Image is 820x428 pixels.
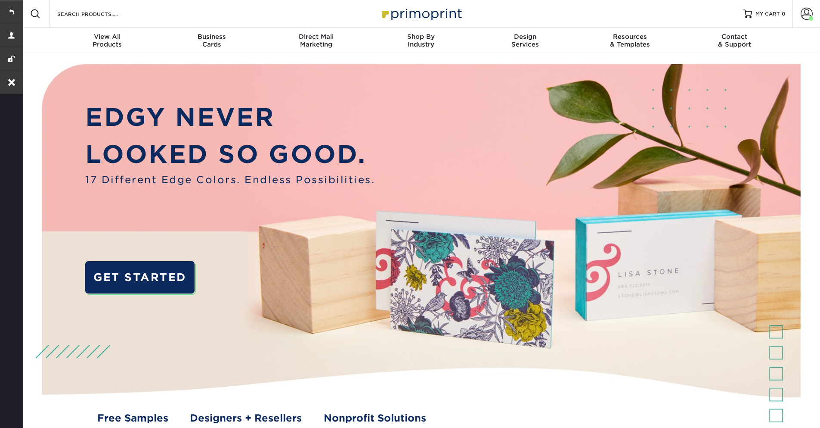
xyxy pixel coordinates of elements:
[97,411,168,425] a: Free Samples
[85,99,375,136] p: EDGY NEVER
[368,33,473,48] div: Industry
[378,4,464,23] img: Primoprint
[85,172,375,187] span: 17 Different Edge Colors. Endless Possibilities.
[578,33,682,41] span: Resources
[55,33,160,48] div: Products
[368,28,473,55] a: Shop ByIndustry
[264,33,368,48] div: Marketing
[85,261,194,294] a: GET STARTED
[782,11,786,17] span: 0
[682,33,787,48] div: & Support
[159,28,264,55] a: BusinessCards
[473,28,578,55] a: DesignServices
[56,9,140,19] input: SEARCH PRODUCTS.....
[682,28,787,55] a: Contact& Support
[264,28,368,55] a: Direct MailMarketing
[578,28,682,55] a: Resources& Templates
[755,10,780,18] span: MY CART
[55,33,160,41] span: View All
[473,33,578,48] div: Services
[159,33,264,48] div: Cards
[159,33,264,41] span: Business
[473,33,578,41] span: Design
[578,33,682,48] div: & Templates
[682,33,787,41] span: Contact
[55,28,160,55] a: View AllProducts
[190,411,302,425] a: Designers + Resellers
[264,33,368,41] span: Direct Mail
[85,136,375,173] p: LOOKED SO GOOD.
[324,411,426,425] a: Nonprofit Solutions
[368,33,473,41] span: Shop By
